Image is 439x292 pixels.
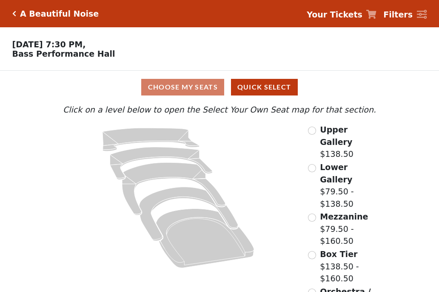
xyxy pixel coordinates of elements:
[320,124,378,160] label: $138.50
[320,212,368,221] span: Mezzanine
[156,209,254,268] path: Orchestra / Parterre Circle - Seats Available: 26
[320,161,378,210] label: $79.50 - $138.50
[61,104,378,116] p: Click on a level below to open the Select Your Own Seat map for that section.
[307,9,376,21] a: Your Tickets
[320,125,352,147] span: Upper Gallery
[383,9,427,21] a: Filters
[320,162,352,184] span: Lower Gallery
[320,211,378,247] label: $79.50 - $160.50
[320,249,357,259] span: Box Tier
[231,79,298,95] button: Quick Select
[110,147,213,179] path: Lower Gallery - Seats Available: 74
[320,248,378,285] label: $138.50 - $160.50
[20,9,99,19] h5: A Beautiful Noise
[383,10,413,19] strong: Filters
[307,10,362,19] strong: Your Tickets
[103,128,200,151] path: Upper Gallery - Seats Available: 295
[12,11,16,17] a: Click here to go back to filters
